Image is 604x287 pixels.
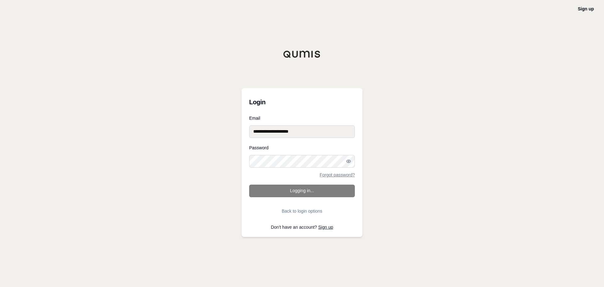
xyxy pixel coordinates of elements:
[249,96,355,108] h3: Login
[249,116,355,120] label: Email
[249,225,355,229] p: Don't have an account?
[578,6,594,11] a: Sign up
[320,173,355,177] a: Forgot password?
[249,146,355,150] label: Password
[249,205,355,217] button: Back to login options
[283,50,321,58] img: Qumis
[318,225,333,230] a: Sign up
